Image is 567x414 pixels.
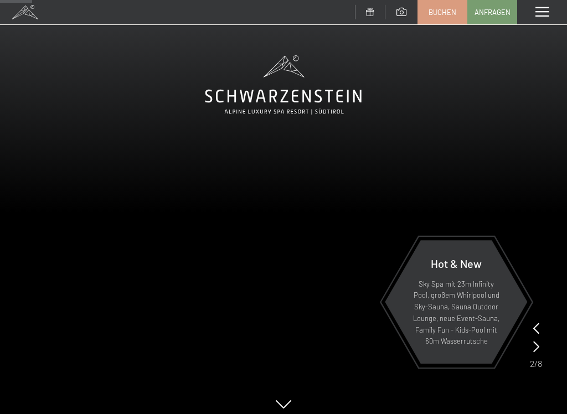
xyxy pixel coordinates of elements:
span: 8 [538,358,542,370]
span: Anfragen [475,7,511,17]
a: Buchen [418,1,467,24]
a: Anfragen [468,1,517,24]
p: Sky Spa mit 23m Infinity Pool, großem Whirlpool und Sky-Sauna, Sauna Outdoor Lounge, neue Event-S... [412,278,501,348]
span: Hot & New [431,257,482,270]
a: Hot & New Sky Spa mit 23m Infinity Pool, großem Whirlpool und Sky-Sauna, Sauna Outdoor Lounge, ne... [384,240,528,364]
span: Buchen [429,7,456,17]
span: 2 [530,358,534,370]
span: / [534,358,538,370]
